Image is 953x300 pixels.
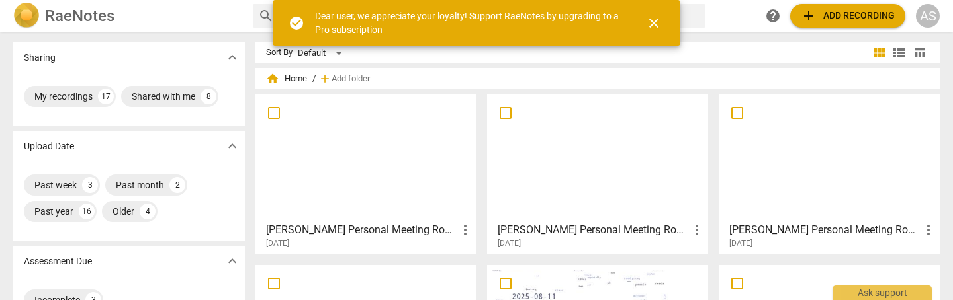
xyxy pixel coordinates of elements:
h2: RaeNotes [45,7,114,25]
a: [PERSON_NAME] Personal Meeting Room[DATE] [492,99,703,248]
h3: Alisa Salamon's Personal Meeting Room [498,222,689,238]
a: Pro subscription [315,24,383,35]
h3: Alisa Salamon's Personal Meeting Room [729,222,921,238]
div: Past year [34,205,73,218]
button: List view [889,43,909,63]
div: Dear user, we appreciate your loyalty! Support RaeNotes by upgrading to a [315,9,622,36]
span: more_vert [457,222,473,238]
button: AS [916,4,940,28]
span: check_circle [289,15,304,31]
a: [PERSON_NAME] Personal Meeting Room[DATE] [260,99,472,248]
span: search [258,8,274,24]
span: more_vert [921,222,936,238]
span: expand_more [224,253,240,269]
p: Sharing [24,51,56,65]
span: view_list [891,45,907,61]
span: / [312,74,316,84]
span: [DATE] [266,238,289,249]
div: Past month [116,178,164,192]
div: Past week [34,178,77,192]
span: Home [266,72,307,85]
span: home [266,72,279,85]
div: Older [113,205,134,218]
button: Upload [790,4,905,28]
p: Upload Date [24,139,74,153]
img: Logo [13,3,40,29]
div: 17 [98,89,114,104]
button: Tile view [870,43,889,63]
div: 4 [140,204,156,219]
button: Show more [222,136,242,156]
span: add [318,72,332,85]
p: Assessment Due [24,254,92,268]
button: Show more [222,48,242,67]
span: expand_more [224,138,240,154]
a: LogoRaeNotes [13,3,242,29]
div: 3 [82,177,98,193]
span: close [646,15,662,31]
div: Shared with me [132,90,195,103]
span: expand_more [224,50,240,65]
a: [PERSON_NAME] Personal Meeting Room[DATE] [723,99,935,248]
span: [DATE] [729,238,752,249]
div: 16 [79,204,95,219]
button: Show more [222,251,242,271]
button: Close [638,7,670,39]
span: table_chart [913,46,926,59]
div: 2 [169,177,185,193]
span: help [765,8,781,24]
span: more_vert [689,222,705,238]
span: add [801,8,817,24]
div: 8 [201,89,216,104]
div: Sort By [266,48,293,57]
h3: Alisa Salamon's Personal Meeting Room [266,222,457,238]
div: My recordings [34,90,93,103]
a: Help [761,4,785,28]
span: Add recording [801,8,895,24]
span: Add folder [332,74,370,84]
div: Ask support [833,285,932,300]
div: Default [298,42,347,63]
button: Table view [909,43,929,63]
span: view_module [872,45,887,61]
span: [DATE] [498,238,521,249]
